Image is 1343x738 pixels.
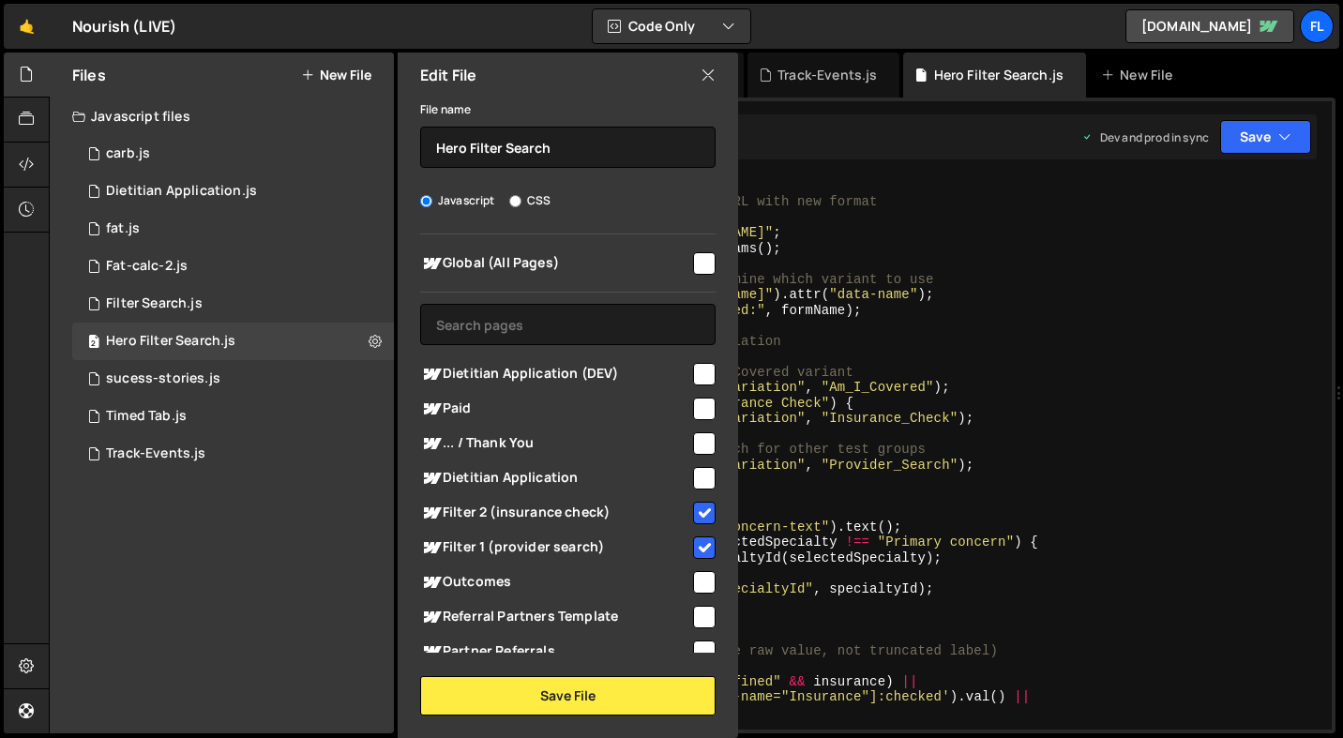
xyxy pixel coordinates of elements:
[420,304,716,345] input: Search pages
[420,195,432,207] input: Javascript
[420,467,690,489] span: Dietitian Application
[106,295,203,312] div: Filter Search.js
[420,127,716,168] input: Name
[72,360,394,398] div: 7002/24097.js
[1125,9,1294,43] a: [DOMAIN_NAME]
[420,640,690,663] span: Partner Referrals
[72,398,394,435] div: 7002/25847.js
[1101,66,1180,84] div: New File
[106,145,150,162] div: carb.js
[106,370,220,387] div: sucess-stories.js
[420,191,495,210] label: Javascript
[88,336,99,351] span: 2
[420,252,690,275] span: Global (All Pages)
[593,9,750,43] button: Code Only
[1220,120,1311,154] button: Save
[72,248,394,285] div: 7002/15634.js
[777,66,877,84] div: Track-Events.js
[106,333,235,350] div: Hero Filter Search.js
[420,606,690,628] span: Referral Partners Template
[106,220,140,237] div: fat.js
[420,502,690,524] span: Filter 2 (insurance check)
[106,183,257,200] div: Dietitian Application.js
[4,4,50,49] a: 🤙
[1300,9,1334,43] a: Fl
[420,536,690,559] span: Filter 1 (provider search)
[420,432,690,455] span: ... / Thank You
[301,68,371,83] button: New File
[420,100,471,119] label: File name
[420,363,690,385] span: Dietitian Application (DEV)
[509,191,551,210] label: CSS
[72,435,394,473] div: 7002/36051.js
[106,258,188,275] div: Fat-calc-2.js
[420,398,690,420] span: Paid
[50,98,394,135] div: Javascript files
[72,173,394,210] div: 7002/45930.js
[72,285,394,323] div: 7002/13525.js
[934,66,1064,84] div: Hero Filter Search.js
[72,135,394,173] div: 7002/15633.js
[509,195,521,207] input: CSS
[72,323,394,360] div: 7002/44314.js
[72,65,106,85] h2: Files
[420,676,716,715] button: Save File
[72,210,394,248] div: 7002/15615.js
[72,15,176,38] div: Nourish (LIVE)
[106,408,187,425] div: Timed Tab.js
[420,571,690,594] span: Outcomes
[420,65,476,85] h2: Edit File
[106,445,205,462] div: Track-Events.js
[1081,129,1209,145] div: Dev and prod in sync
